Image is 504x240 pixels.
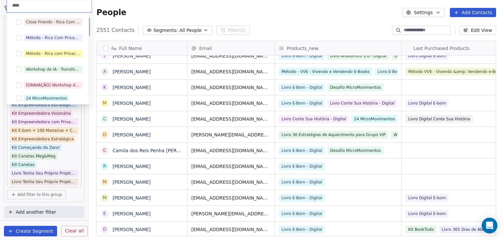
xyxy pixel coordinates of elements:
[26,82,80,88] div: [GRAVAÇÃO] Workshop de IA - Transforme Suas Fotos com Inteligência Artificial!
[26,66,80,72] div: Workshop de IA - Transforme Suas Fotos com Inteligência Artificial!
[26,35,80,41] div: Método - Rica Com Privacidade 2022
[26,95,67,101] div: 24 MicroMovimentos
[26,19,80,25] div: Close Friends - Rica Com Privacidade 2022
[26,51,80,57] div: Método - Rica com Privacidade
